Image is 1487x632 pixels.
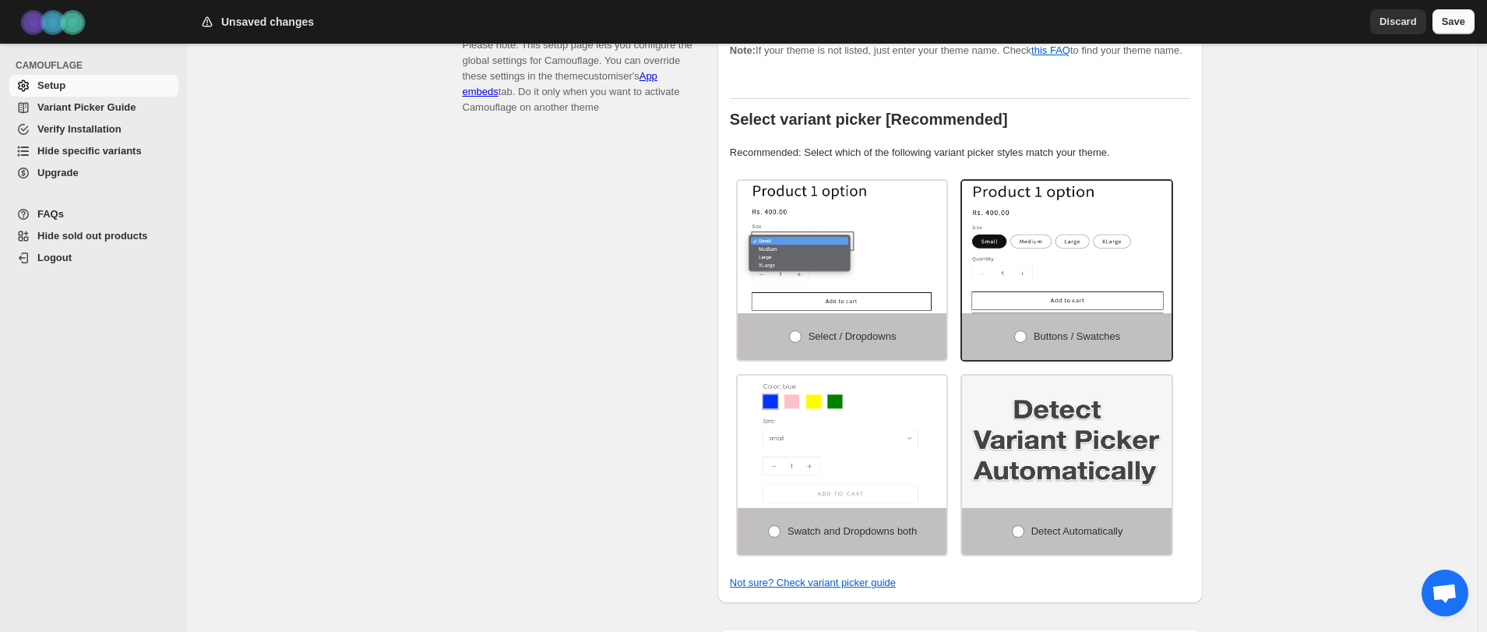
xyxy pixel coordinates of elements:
[1031,525,1123,537] span: Detect Automatically
[9,225,178,247] a: Hide sold out products
[37,208,64,220] span: FAQs
[37,101,136,113] span: Variant Picker Guide
[788,525,917,537] span: Swatch and Dropdowns both
[1370,9,1426,34] button: Discard
[221,14,314,30] h2: Unsaved changes
[962,181,1172,313] img: Buttons / Swatches
[9,140,178,162] a: Hide specific variants
[9,203,178,225] a: FAQs
[1380,14,1417,30] span: Discard
[1034,330,1120,342] span: Buttons / Swatches
[730,44,756,56] strong: Note:
[37,252,72,263] span: Logout
[37,230,148,242] span: Hide sold out products
[1432,9,1475,34] button: Save
[730,145,1190,161] p: Recommended: Select which of the following variant picker styles match your theme.
[37,167,79,178] span: Upgrade
[9,162,178,184] a: Upgrade
[9,75,178,97] a: Setup
[730,577,896,588] a: Not sure? Check variant picker guide
[9,247,178,269] a: Logout
[738,181,947,313] img: Select / Dropdowns
[37,145,142,157] span: Hide specific variants
[37,79,65,91] span: Setup
[16,59,179,72] span: CAMOUFLAGE
[37,123,122,135] span: Verify Installation
[730,111,1008,128] b: Select variant picker [Recommended]
[1422,570,1468,616] div: Chat öffnen
[1442,14,1465,30] span: Save
[9,118,178,140] a: Verify Installation
[809,330,897,342] span: Select / Dropdowns
[463,22,692,115] p: Please note: This setup page lets you configure the global settings for Camouflage. You can overr...
[9,97,178,118] a: Variant Picker Guide
[962,376,1172,508] img: Detect Automatically
[738,376,947,508] img: Swatch and Dropdowns both
[1031,44,1070,56] a: this FAQ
